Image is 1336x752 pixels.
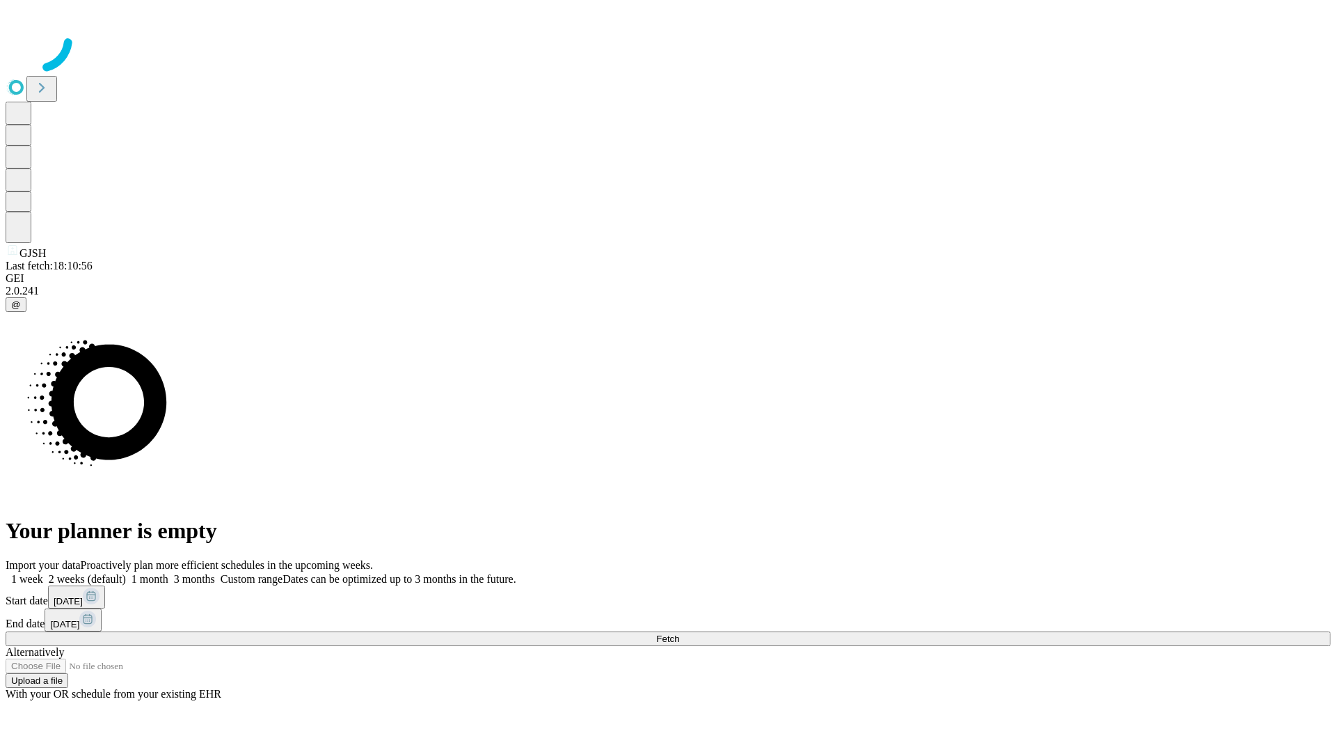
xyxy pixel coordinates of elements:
[6,559,81,571] span: Import your data
[283,573,516,585] span: Dates can be optimized up to 3 months in the future.
[11,299,21,310] span: @
[6,673,68,688] button: Upload a file
[45,609,102,632] button: [DATE]
[221,573,283,585] span: Custom range
[6,285,1330,297] div: 2.0.241
[6,297,26,312] button: @
[6,586,1330,609] div: Start date
[19,247,46,259] span: GJSH
[48,586,105,609] button: [DATE]
[6,632,1330,646] button: Fetch
[656,634,679,644] span: Fetch
[54,596,83,606] span: [DATE]
[81,559,373,571] span: Proactively plan more efficient schedules in the upcoming weeks.
[6,260,93,272] span: Last fetch: 18:10:56
[6,518,1330,544] h1: Your planner is empty
[6,688,221,700] span: With your OR schedule from your existing EHR
[174,573,215,585] span: 3 months
[11,573,43,585] span: 1 week
[132,573,168,585] span: 1 month
[6,646,64,658] span: Alternatively
[49,573,126,585] span: 2 weeks (default)
[50,619,79,629] span: [DATE]
[6,272,1330,285] div: GEI
[6,609,1330,632] div: End date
